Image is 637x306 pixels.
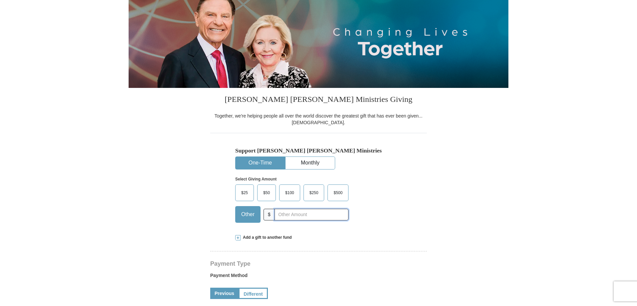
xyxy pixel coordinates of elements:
span: $50 [260,188,273,198]
h3: [PERSON_NAME] [PERSON_NAME] Ministries Giving [210,88,427,113]
span: $500 [330,188,346,198]
a: Different [239,288,268,299]
h5: Support [PERSON_NAME] [PERSON_NAME] Ministries [235,147,402,154]
h4: Payment Type [210,261,427,266]
strong: Select Giving Amount [235,177,277,181]
button: Monthly [286,157,335,169]
span: Add a gift to another fund [241,235,292,240]
div: Together, we're helping people all over the world discover the greatest gift that has ever been g... [210,113,427,126]
span: $25 [238,188,251,198]
span: Other [238,209,258,219]
label: Payment Method [210,272,427,282]
span: $ [264,209,275,220]
span: $250 [306,188,322,198]
span: $100 [282,188,298,198]
input: Other Amount [275,209,348,220]
a: Previous [210,288,239,299]
button: One-Time [236,157,285,169]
